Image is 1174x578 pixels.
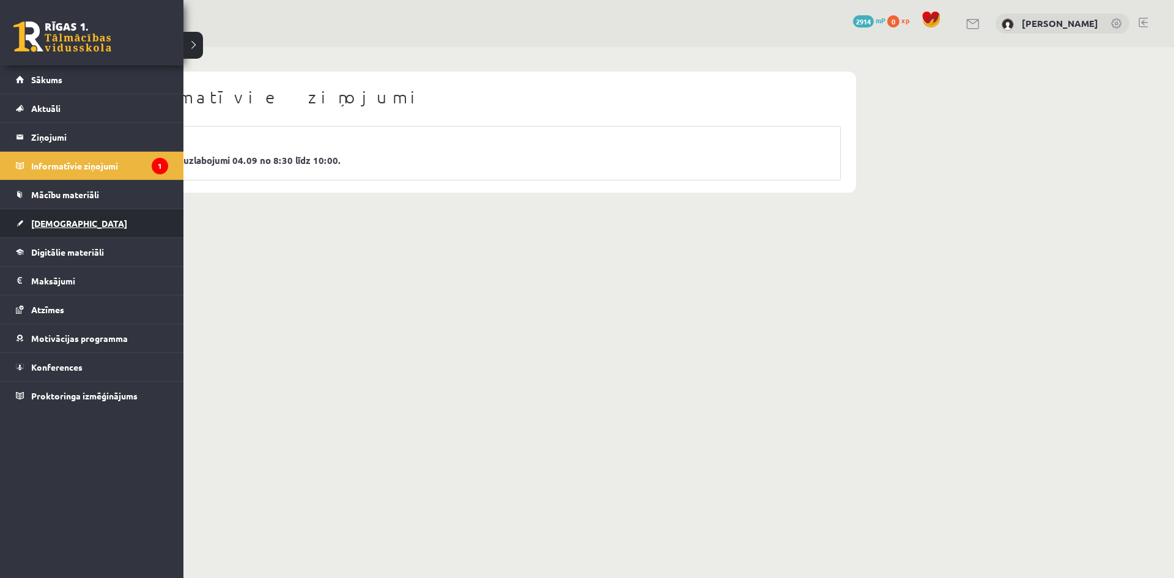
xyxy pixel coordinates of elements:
a: [DEMOGRAPHIC_DATA] [16,209,168,237]
a: 2914 mP [853,15,885,25]
a: Maksājumi [16,267,168,295]
a: Mācību materiāli [16,180,168,209]
span: [DEMOGRAPHIC_DATA] [31,218,127,229]
legend: Informatīvie ziņojumi [31,152,168,180]
span: 2914 [853,15,874,28]
a: Ziņojumi [16,123,168,151]
a: [PERSON_NAME] [1022,17,1098,29]
span: 0 [887,15,899,28]
span: Atzīmes [31,304,64,315]
a: Rīgas 1. Tālmācības vidusskola [13,21,111,52]
a: Proktoringa izmēģinājums [16,382,168,410]
span: Digitālie materiāli [31,246,104,258]
span: mP [876,15,885,25]
a: eSkolas tehniskie uzlabojumi 04.09 no 8:30 līdz 10:00. [105,154,825,168]
span: xp [901,15,909,25]
legend: Ziņojumi [31,123,168,151]
span: Motivācijas programma [31,333,128,344]
span: Aktuāli [31,103,61,114]
span: Sākums [31,74,62,85]
a: Konferences [16,353,168,381]
img: Jānis Mežis [1002,18,1014,31]
span: Proktoringa izmēģinājums [31,390,138,401]
span: Konferences [31,361,83,372]
a: Atzīmes [16,295,168,324]
a: 0 xp [887,15,915,25]
a: Informatīvie ziņojumi1 [16,152,168,180]
a: Digitālie materiāli [16,238,168,266]
a: Aktuāli [16,94,168,122]
i: 1 [152,158,168,174]
h1: Informatīvie ziņojumi [89,87,841,108]
a: Motivācijas programma [16,324,168,352]
a: Sākums [16,65,168,94]
legend: Maksājumi [31,267,168,295]
span: Mācību materiāli [31,189,99,200]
